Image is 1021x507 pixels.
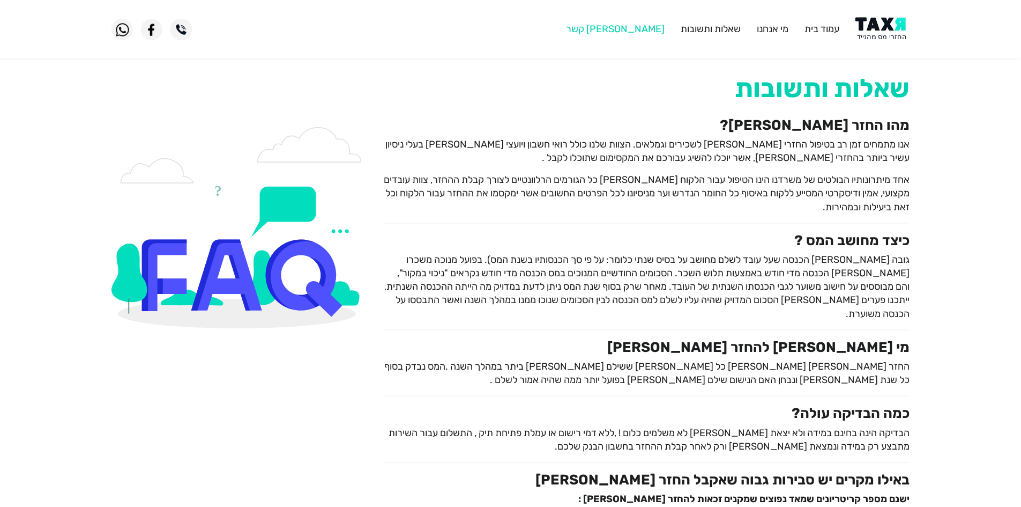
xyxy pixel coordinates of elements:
[383,253,910,321] p: גובה [PERSON_NAME] הכנסה שעל עובד לשלם מחושב על בסיס שנתי כלומר: על פי סך הכנסותיו בשנת המס). בפו...
[111,19,133,40] img: WhatsApp
[141,19,162,40] img: Facebook
[383,173,910,214] p: אחד מיתרונותיו הבולטים של משרדנו הינו הטיפול עבור הלקוח [PERSON_NAME] כל הגורמים הרלוונטיים לצורך...
[383,427,910,453] p: הבדיקה הינה בחינם במידה ולא יצאת [PERSON_NAME] לא משלמים כלום ! ,ללא דמי רישום או עמלת פתיחת תיק ...
[681,23,741,35] a: שאלות ותשובות
[804,23,839,35] a: עמוד בית
[383,73,910,104] h1: שאלות ותשובות
[111,127,367,328] img: FAQ
[566,23,665,35] a: [PERSON_NAME] קשר
[757,23,788,35] a: מי אנחנו
[383,117,910,134] h3: מהו החזר [PERSON_NAME]?
[383,138,910,165] p: אנו מתמחים זמן רב בטיפול החזרי [PERSON_NAME] לשכירים וגמלאים. הצוות שלנו כולל רואי חשבון ויועצי [...
[383,232,910,249] h3: כיצד מחושב המס ?
[383,405,910,422] h3: כמה הבדיקה עולה?
[855,17,910,41] img: Logo
[383,472,910,488] h3: באילו מקרים יש סבירות גבוה שאקבל החזר [PERSON_NAME]
[170,19,192,40] img: Phone
[383,339,910,356] h3: מי [PERSON_NAME] להחזר [PERSON_NAME]
[578,493,910,505] strong: ישנם מספר קריטריונים שמאד נפוצים שמקנים זכאות להחזר [PERSON_NAME] :
[383,360,910,387] p: החזר [PERSON_NAME] [PERSON_NAME] כל [PERSON_NAME] ששילם [PERSON_NAME] ביתר במהלך השנה .המס נבדק ב...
